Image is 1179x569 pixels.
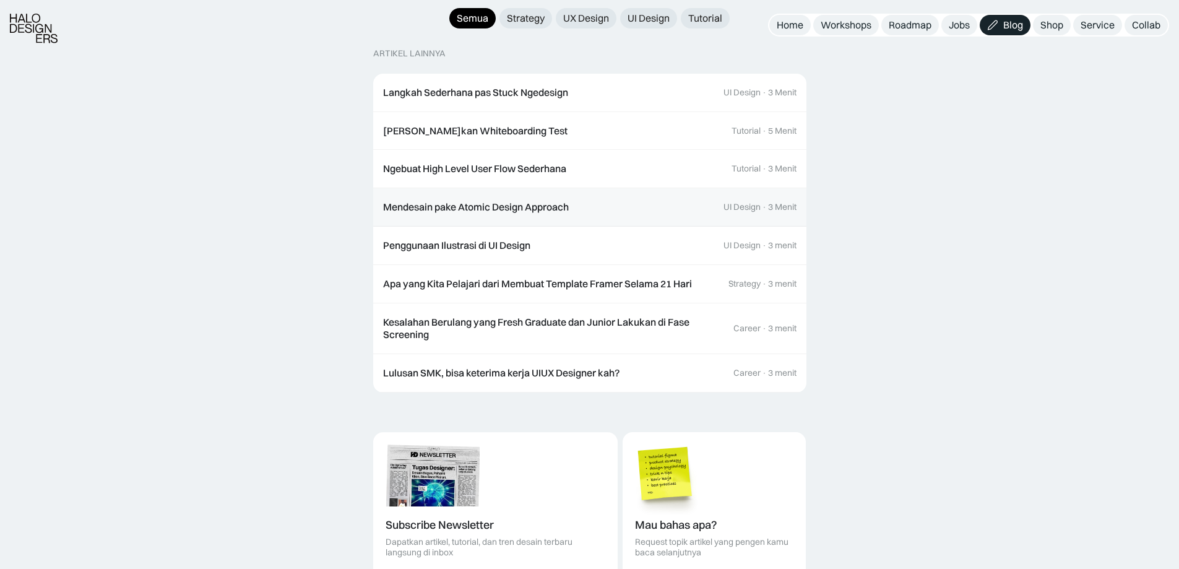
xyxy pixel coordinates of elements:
[1040,19,1063,32] div: Shop
[768,240,797,251] div: 3 menit
[762,323,767,334] div: ·
[386,537,605,558] div: Dapatkan artikel, tutorial, dan tren desain terbaru langsung di inbox
[1033,15,1071,35] a: Shop
[733,368,761,378] div: Career
[688,12,722,25] div: Tutorial
[768,279,797,289] div: 3 menit
[1073,15,1122,35] a: Service
[1003,19,1023,32] div: Blog
[1125,15,1168,35] a: Collab
[732,126,761,136] div: Tutorial
[383,162,566,175] div: Ngebuat High Level User Flow Sederhana
[383,86,568,99] div: Langkah Sederhana pas Stuck Ngedesign
[728,279,761,289] div: Strategy
[373,48,446,59] div: ARTIKEL LAINNYA
[383,124,568,137] div: [PERSON_NAME]kan Whiteboarding Test
[507,12,545,25] div: Strategy
[762,126,767,136] div: ·
[383,277,692,290] div: Apa yang Kita Pelajari dari Membuat Template Framer Selama 21 Hari
[768,87,797,98] div: 3 Menit
[768,126,797,136] div: 5 Menit
[723,240,761,251] div: UI Design
[383,367,620,380] div: Lulusan SMK, bisa keterima kerja UIUX Designer kah?
[762,368,767,378] div: ·
[383,201,569,214] div: Mendesain pake Atomic Design Approach
[881,15,939,35] a: Roadmap
[1081,19,1115,32] div: Service
[373,354,806,393] a: Lulusan SMK, bisa keterima kerja UIUX Designer kah?Career·3 menit
[980,15,1030,35] a: Blog
[383,316,721,342] div: Kesalahan Berulang yang Fresh Graduate dan Junior Lakukan di Fase Screening
[1132,19,1160,32] div: Collab
[762,279,767,289] div: ·
[723,87,761,98] div: UI Design
[768,323,797,334] div: 3 menit
[768,368,797,378] div: 3 menit
[373,150,806,188] a: Ngebuat High Level User Flow SederhanaTutorial·3 Menit
[889,19,931,32] div: Roadmap
[777,19,803,32] div: Home
[768,202,797,212] div: 3 Menit
[732,163,761,174] div: Tutorial
[813,15,879,35] a: Workshops
[635,537,794,558] div: Request topik artikel yang pengen kamu baca selanjutnya
[723,202,761,212] div: UI Design
[457,12,488,25] div: Semua
[373,303,806,355] a: Kesalahan Berulang yang Fresh Graduate dan Junior Lakukan di Fase ScreeningCareer·3 menit
[762,202,767,212] div: ·
[768,163,797,174] div: 3 Menit
[628,12,670,25] div: UI Design
[373,188,806,227] a: Mendesain pake Atomic Design ApproachUI Design·3 Menit
[762,87,767,98] div: ·
[373,74,806,112] a: Langkah Sederhana pas Stuck NgedesignUI Design·3 Menit
[762,163,767,174] div: ·
[383,239,530,252] div: Penggunaan Ilustrasi di UI Design
[635,519,717,532] div: Mau bahas apa?
[949,19,970,32] div: Jobs
[373,265,806,303] a: Apa yang Kita Pelajari dari Membuat Template Framer Selama 21 HariStrategy·3 menit
[769,15,811,35] a: Home
[762,240,767,251] div: ·
[373,227,806,265] a: Penggunaan Ilustrasi di UI DesignUI Design·3 menit
[941,15,977,35] a: Jobs
[373,112,806,150] a: [PERSON_NAME]kan Whiteboarding TestTutorial·5 Menit
[386,519,494,532] div: Subscribe Newsletter
[733,323,761,334] div: Career
[821,19,871,32] div: Workshops
[563,12,609,25] div: UX Design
